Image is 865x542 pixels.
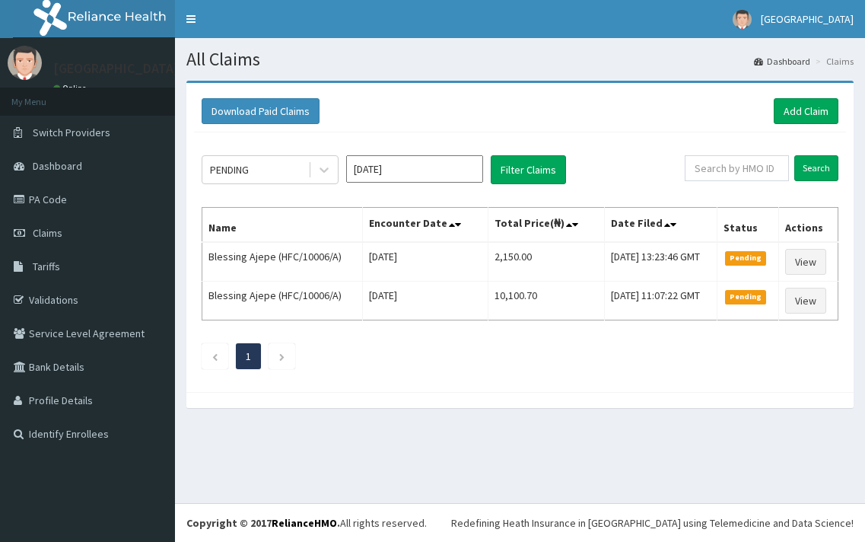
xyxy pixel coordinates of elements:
[211,349,218,363] a: Previous page
[278,349,285,363] a: Next page
[761,12,854,26] span: [GEOGRAPHIC_DATA]
[202,208,363,243] th: Name
[785,288,826,314] a: View
[202,98,320,124] button: Download Paid Claims
[488,242,605,282] td: 2,150.00
[605,208,717,243] th: Date Filed
[202,282,363,320] td: Blessing Ajepe (HFC/10006/A)
[202,242,363,282] td: Blessing Ajepe (HFC/10006/A)
[53,83,90,94] a: Online
[210,162,249,177] div: PENDING
[363,282,488,320] td: [DATE]
[717,208,778,243] th: Status
[33,260,60,273] span: Tariffs
[778,208,838,243] th: Actions
[491,155,566,184] button: Filter Claims
[451,515,854,531] div: Redefining Heath Insurance in [GEOGRAPHIC_DATA] using Telemedicine and Data Science!
[774,98,838,124] a: Add Claim
[346,155,483,183] input: Select Month and Year
[733,10,752,29] img: User Image
[53,62,179,75] p: [GEOGRAPHIC_DATA]
[363,242,488,282] td: [DATE]
[794,155,838,181] input: Search
[605,282,717,320] td: [DATE] 11:07:22 GMT
[186,516,340,530] strong: Copyright © 2017 .
[725,251,767,265] span: Pending
[488,282,605,320] td: 10,100.70
[488,208,605,243] th: Total Price(₦)
[754,55,810,68] a: Dashboard
[812,55,854,68] li: Claims
[785,249,826,275] a: View
[363,208,488,243] th: Encounter Date
[272,516,337,530] a: RelianceHMO
[186,49,854,69] h1: All Claims
[33,159,82,173] span: Dashboard
[33,226,62,240] span: Claims
[175,503,865,542] footer: All rights reserved.
[8,46,42,80] img: User Image
[33,126,110,139] span: Switch Providers
[246,349,251,363] a: Page 1 is your current page
[685,155,789,181] input: Search by HMO ID
[725,290,767,304] span: Pending
[605,242,717,282] td: [DATE] 13:23:46 GMT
